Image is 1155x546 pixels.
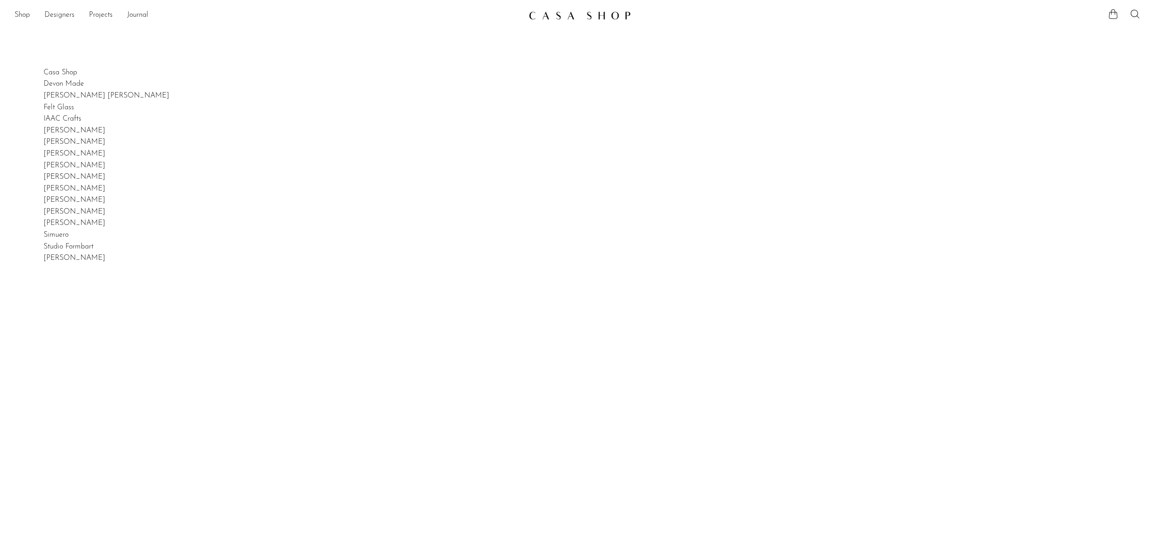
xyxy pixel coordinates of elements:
a: Devon Made [44,80,84,88]
a: Shop [15,10,30,21]
a: [PERSON_NAME] [44,196,105,204]
ul: NEW HEADER MENU [15,8,521,23]
a: Simuero [44,231,69,239]
a: IAAC Crafts [44,115,81,122]
a: [PERSON_NAME] [PERSON_NAME] [44,92,169,99]
a: Projects [89,10,113,21]
a: [PERSON_NAME] [44,138,105,146]
a: [PERSON_NAME] [44,219,105,227]
a: Journal [127,10,148,21]
a: [PERSON_NAME] [44,185,105,192]
a: [PERSON_NAME] [44,150,105,157]
a: [PERSON_NAME] [44,127,105,134]
nav: Desktop navigation [15,8,521,23]
a: [PERSON_NAME] [44,173,105,180]
a: [PERSON_NAME] [44,254,105,262]
a: [PERSON_NAME] [44,162,105,169]
a: Casa Shop [44,69,77,76]
a: Designers [44,10,74,21]
a: [PERSON_NAME] [44,208,105,215]
a: Felt Glass [44,104,74,111]
a: Studio Formbart [44,243,93,250]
